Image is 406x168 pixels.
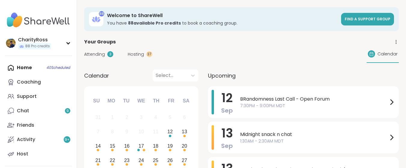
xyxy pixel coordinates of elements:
[221,142,233,150] span: Sep
[221,125,233,142] span: 13
[135,94,148,108] div: We
[110,142,115,150] div: 15
[92,125,105,138] div: Not available Sunday, September 7th, 2025
[124,156,130,164] div: 23
[139,156,144,164] div: 24
[121,125,133,138] div: Not available Tuesday, September 9th, 2025
[111,128,114,136] div: 8
[153,128,158,136] div: 11
[149,140,162,153] div: Choose Thursday, September 18th, 2025
[167,156,173,164] div: 26
[341,13,394,25] a: Find a support group
[178,154,191,167] div: Choose Saturday, September 27th, 2025
[128,20,181,26] b: 88 available Pro credit s
[167,142,173,150] div: 19
[107,20,337,26] h3: You have to book a coaching group.
[139,128,144,136] div: 10
[345,16,390,22] span: Find a support group
[126,128,128,136] div: 9
[169,113,171,121] div: 5
[106,154,119,167] div: Choose Monday, September 22nd, 2025
[208,72,236,80] span: Upcoming
[135,140,148,153] div: Choose Wednesday, September 17th, 2025
[105,94,118,108] div: Mo
[167,128,173,136] div: 12
[17,136,35,143] div: Activity
[178,111,191,124] div: Not available Saturday, September 6th, 2025
[6,38,16,48] img: CharityRoss
[178,125,191,138] div: Choose Saturday, September 13th, 2025
[84,72,109,80] span: Calendar
[5,147,72,161] a: Host
[153,156,158,164] div: 25
[92,140,105,153] div: Choose Sunday, September 14th, 2025
[149,111,162,124] div: Not available Thursday, September 4th, 2025
[17,122,34,128] div: Friends
[182,156,187,164] div: 27
[183,113,186,121] div: 6
[5,10,72,31] img: ShareWell Nav Logo
[128,51,144,57] span: Hosting
[111,113,114,121] div: 1
[66,108,69,113] span: 9
[121,111,133,124] div: Not available Tuesday, September 2nd, 2025
[377,51,398,57] span: Calendar
[92,154,105,167] div: Choose Sunday, September 21st, 2025
[221,106,233,115] span: Sep
[182,142,187,150] div: 20
[107,12,337,19] h3: Welcome to ShareWell
[17,108,29,114] div: Chat
[163,111,176,124] div: Not available Friday, September 5th, 2025
[150,94,163,108] div: Th
[84,51,105,57] span: Attending
[240,96,388,103] span: BRandomness Last Call - Open Forum
[135,125,148,138] div: Not available Wednesday, September 10th, 2025
[92,111,105,124] div: Not available Sunday, August 31st, 2025
[99,11,104,16] div: 88
[5,75,72,89] a: Coaching
[163,125,176,138] div: Choose Friday, September 12th, 2025
[121,140,133,153] div: Choose Tuesday, September 16th, 2025
[240,103,388,109] span: 7:30PM - 9:00PM MDT
[121,154,133,167] div: Choose Tuesday, September 23rd, 2025
[97,128,99,136] div: 7
[179,94,193,108] div: Sa
[135,154,148,167] div: Choose Wednesday, September 24th, 2025
[17,151,28,157] div: Host
[221,90,233,106] span: 12
[25,44,50,49] span: 88 Pro credits
[240,138,388,144] span: 1:30AM - 2:30AM MDT
[107,51,113,57] div: 3
[140,113,143,121] div: 3
[17,93,37,100] div: Support
[95,156,101,164] div: 21
[126,113,128,121] div: 2
[149,154,162,167] div: Choose Thursday, September 25th, 2025
[135,111,148,124] div: Not available Wednesday, September 3rd, 2025
[84,38,116,46] span: Your Groups
[95,113,101,121] div: 31
[17,79,41,85] div: Coaching
[153,142,158,150] div: 18
[106,111,119,124] div: Not available Monday, September 1st, 2025
[124,142,130,150] div: 16
[90,94,103,108] div: Su
[163,140,176,153] div: Choose Friday, September 19th, 2025
[240,131,388,138] span: Midnight snack n chat
[164,94,178,108] div: Fr
[163,154,176,167] div: Choose Friday, September 26th, 2025
[106,140,119,153] div: Choose Monday, September 15th, 2025
[146,51,152,57] div: 37
[18,37,51,43] div: CharityRoss
[149,125,162,138] div: Not available Thursday, September 11th, 2025
[154,113,157,121] div: 4
[5,132,72,147] a: Activity9+
[139,142,144,150] div: 17
[110,156,115,164] div: 22
[95,142,101,150] div: 14
[5,118,72,132] a: Friends
[178,140,191,153] div: Choose Saturday, September 20th, 2025
[120,94,133,108] div: Tu
[182,128,187,136] div: 13
[65,137,70,142] span: 9 +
